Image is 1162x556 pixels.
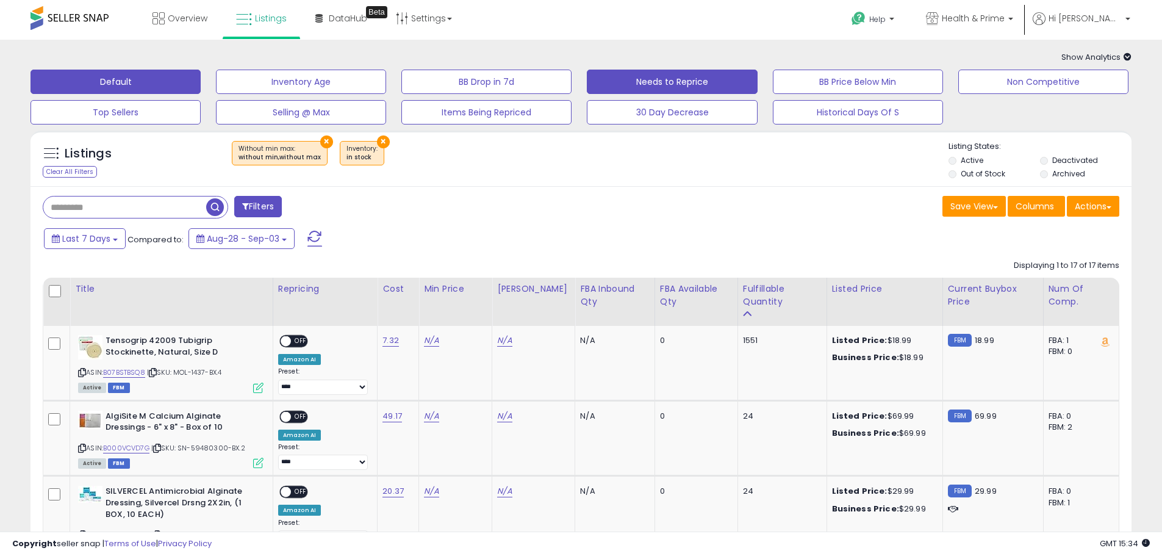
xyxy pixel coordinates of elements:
[366,6,387,18] div: Tooltip anchor
[78,335,102,359] img: 41+jB0PTMBS._SL40_.jpg
[961,168,1005,179] label: Out of Stock
[832,352,899,363] b: Business Price:
[773,100,943,125] button: Historical Days Of S
[1049,346,1110,357] div: FBM: 0
[942,196,1006,217] button: Save View
[43,166,97,178] div: Clear All Filters
[151,443,245,453] span: | SKU: SN-59480300-BX.2
[278,367,368,395] div: Preset:
[1014,260,1119,272] div: Displaying 1 to 17 of 17 items
[580,411,645,422] div: N/A
[106,486,254,523] b: SILVERCEL Antimicrobial Alginate Dressing, Silvercel Drsng 2X2in, (1 BOX, 10 EACH)
[216,100,386,125] button: Selling @ Max
[580,335,645,346] div: N/A
[497,410,512,422] a: N/A
[1049,411,1110,422] div: FBA: 0
[743,411,817,422] div: 24
[832,504,933,514] div: $29.99
[961,155,983,165] label: Active
[103,443,149,453] a: B000VCVD7G
[207,233,279,245] span: Aug-28 - Sep-03
[851,11,866,26] i: Get Help
[660,335,728,346] div: 0
[948,485,972,497] small: FBM
[949,141,1132,153] p: Listing States:
[975,334,994,346] span: 18.99
[30,70,201,94] button: Default
[948,410,972,422] small: FBM
[832,485,888,497] b: Listed Price:
[103,367,145,378] a: B07BSTBSQ8
[1016,200,1054,212] span: Columns
[278,505,321,516] div: Amazon AI
[278,443,368,471] div: Preset:
[1049,12,1122,24] span: Hi [PERSON_NAME]
[188,228,295,249] button: Aug-28 - Sep-03
[1049,486,1110,497] div: FBA: 0
[108,458,130,469] span: FBM
[106,335,254,361] b: Tensogrip 42009 Tubigrip Stockinette, Natural, Size D
[108,383,130,393] span: FBM
[424,410,439,422] a: N/A
[832,503,899,514] b: Business Price:
[291,336,310,347] span: OFF
[12,538,57,549] strong: Copyright
[948,334,972,347] small: FBM
[278,519,368,546] div: Preset:
[743,335,817,346] div: 1551
[832,335,933,346] div: $18.99
[104,538,156,549] a: Terms of Use
[278,430,321,441] div: Amazon AI
[1052,168,1085,179] label: Archived
[78,411,264,468] div: ASIN:
[975,485,997,497] span: 29.99
[587,100,757,125] button: 30 Day Decrease
[255,12,287,24] span: Listings
[1033,12,1130,40] a: Hi [PERSON_NAME]
[346,144,378,162] span: Inventory :
[773,70,943,94] button: BB Price Below Min
[958,70,1128,94] button: Non Competitive
[832,352,933,363] div: $18.99
[975,410,997,422] span: 69.99
[1061,51,1132,63] span: Show Analytics
[346,153,378,162] div: in stock
[660,411,728,422] div: 0
[78,486,102,503] img: 41euLw7PuRL._SL40_.jpg
[158,538,212,549] a: Privacy Policy
[948,283,1038,308] div: Current Buybox Price
[660,283,733,308] div: FBA Available Qty
[1049,335,1110,346] div: FBA: 1
[497,485,512,497] a: N/A
[12,538,212,550] div: seller snap | |
[377,135,390,148] button: ×
[424,283,487,295] div: Min Price
[832,411,933,422] div: $69.99
[78,458,106,469] span: All listings currently available for purchase on Amazon
[832,427,899,439] b: Business Price:
[743,283,822,308] div: Fulfillable Quantity
[497,334,512,347] a: N/A
[329,12,367,24] span: DataHub
[1100,538,1150,549] span: 2025-09-11 15:34 GMT
[238,144,321,162] span: Without min max :
[168,12,207,24] span: Overview
[238,153,321,162] div: without min,without max
[106,411,254,436] b: AlgiSite M Calcium Alginate Dressings - 6" x 8" - Box of 10
[1052,155,1098,165] label: Deactivated
[832,428,933,439] div: $69.99
[44,228,126,249] button: Last 7 Days
[869,14,886,24] span: Help
[1067,196,1119,217] button: Actions
[832,334,888,346] b: Listed Price:
[832,410,888,422] b: Listed Price:
[65,145,112,162] h5: Listings
[401,100,572,125] button: Items Being Repriced
[401,70,572,94] button: BB Drop in 7d
[580,283,649,308] div: FBA inbound Qty
[30,100,201,125] button: Top Sellers
[942,12,1005,24] span: Health & Prime
[320,135,333,148] button: ×
[382,283,414,295] div: Cost
[234,196,282,217] button: Filters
